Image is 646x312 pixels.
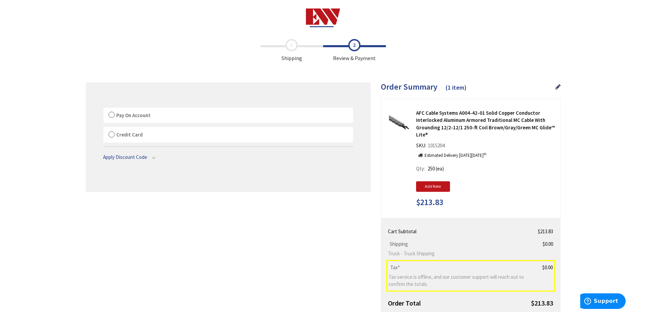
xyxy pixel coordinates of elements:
span: Tax service is offline, and our customer support will reach out to confirm the totals. [389,273,526,288]
span: $213.83 [531,299,553,307]
strong: AFC Cable Systems A004-42-01 Solid Copper Conductor Interlocked Aluminum Armored Traditional MC C... [416,109,555,139]
span: Truck - Truck Shipping [388,250,526,257]
span: Qty [416,165,424,172]
span: 250 [428,165,435,172]
span: (1 item) [446,84,467,91]
span: Review & Payment [323,39,386,62]
p: Estimated Delivery [DATE][DATE] [425,152,487,159]
span: Shipping [260,39,323,62]
strong: Order Total [388,299,421,307]
span: Apply Discount Code [103,154,147,160]
span: $0.00 [543,241,553,247]
iframe: Opens a widget where you can find more information [580,293,626,310]
div: SKU: [416,142,446,151]
span: Credit Card [116,131,143,138]
img: Electrical Wholesalers, Inc. [306,8,340,27]
span: Order Summary [381,81,437,92]
span: (ea) [436,165,444,172]
span: Shipping [388,241,410,247]
span: $213.83 [416,198,443,207]
th: Cart Subtotal [387,225,528,238]
span: $213.83 [538,228,553,235]
img: AFC Cable Systems A004-42-01 Solid Copper Conductor Interlocked Aluminum Armored Traditional MC C... [389,112,410,133]
span: Pay On Account [116,112,151,118]
span: 1015204 [426,142,446,149]
sup: th [484,152,487,156]
span: $0.00 [542,264,553,271]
